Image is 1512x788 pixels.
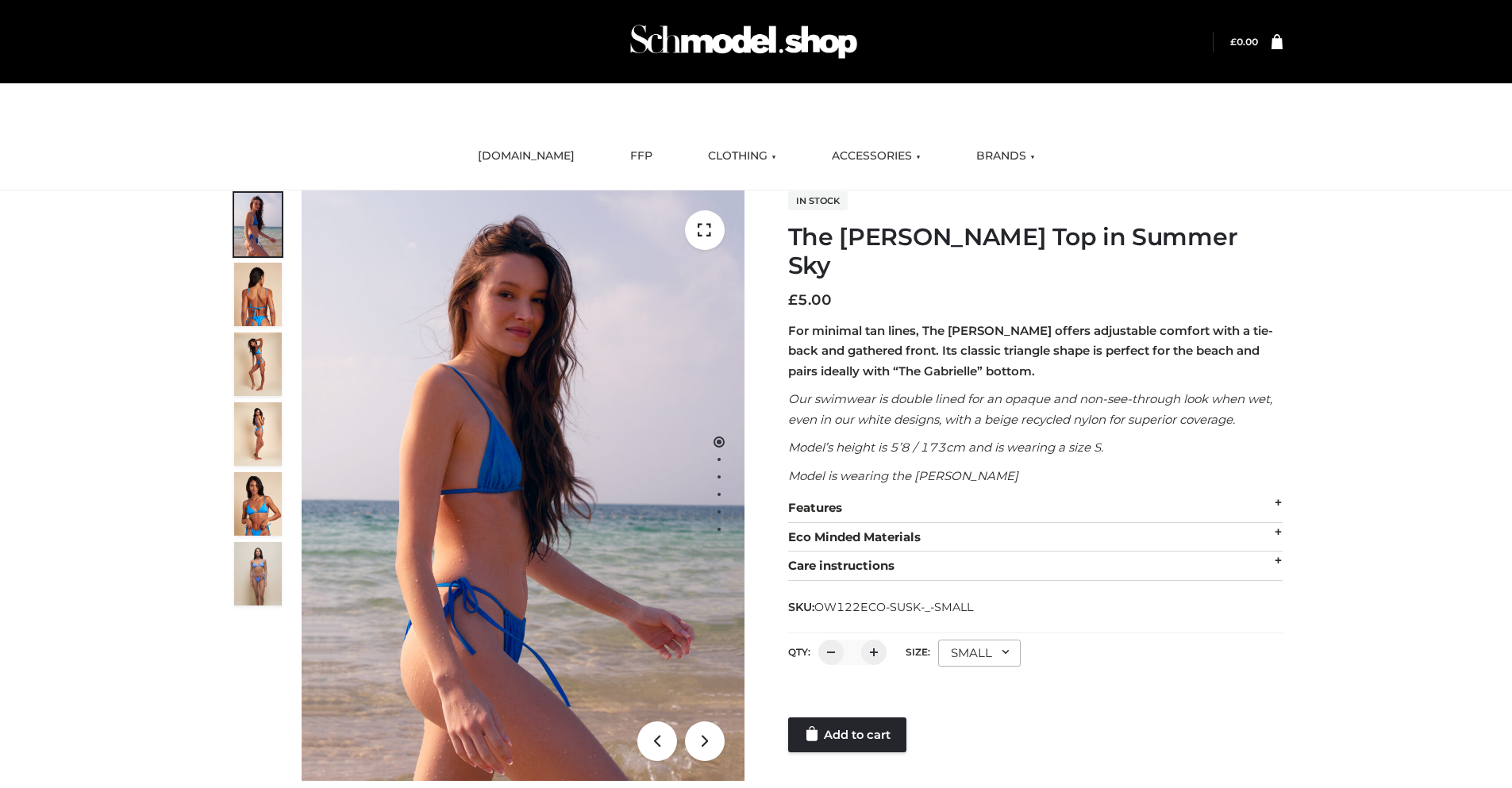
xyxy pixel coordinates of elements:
[234,193,282,256] img: 1.Alex-top_SS-1_4464b1e7-c2c9-4e4b-a62c-58381cd673c0-1.jpg
[234,402,282,466] img: 3.Alex-top_CN-1-1-2.jpg
[788,323,1273,379] strong: For minimal tan lines, The [PERSON_NAME] offers adjustable comfort with a tie-back and gathered f...
[788,223,1283,280] h1: The [PERSON_NAME] Top in Summer Sky
[788,646,810,658] label: QTY:
[788,291,832,309] bdi: 5.00
[788,391,1272,427] em: Our swimwear is double lined for an opaque and non-see-through look when wet, even in our white d...
[1230,36,1237,48] span: £
[466,139,587,174] a: [DOMAIN_NAME]
[234,472,282,536] img: 2.Alex-top_CN-1-1-2.jpg
[788,468,1018,483] em: Model is wearing the [PERSON_NAME]
[788,291,798,309] span: £
[788,598,975,617] span: SKU:
[625,10,863,73] img: Schmodel Admin 964
[788,717,906,752] a: Add to cart
[696,139,788,174] a: CLOTHING
[302,190,744,781] img: 1.Alex-top_SS-1_4464b1e7-c2c9-4e4b-a62c-58381cd673c0 (1)
[788,191,848,210] span: In stock
[788,494,1283,523] div: Features
[1230,36,1258,48] bdi: 0.00
[820,139,933,174] a: ACCESSORIES
[1230,36,1258,48] a: £0.00
[788,440,1103,455] em: Model’s height is 5’8 / 173cm and is wearing a size S.
[788,552,1283,581] div: Care instructions
[906,646,930,658] label: Size:
[618,139,664,174] a: FFP
[938,640,1021,667] div: SMALL
[234,332,282,396] img: 4.Alex-top_CN-1-1-2.jpg
[814,600,973,614] span: OW122ECO-SUSK-_-SMALL
[964,139,1047,174] a: BRANDS
[234,263,282,326] img: 5.Alex-top_CN-1-1_1-1.jpg
[788,523,1283,552] div: Eco Minded Materials
[234,542,282,605] img: SSVC.jpg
